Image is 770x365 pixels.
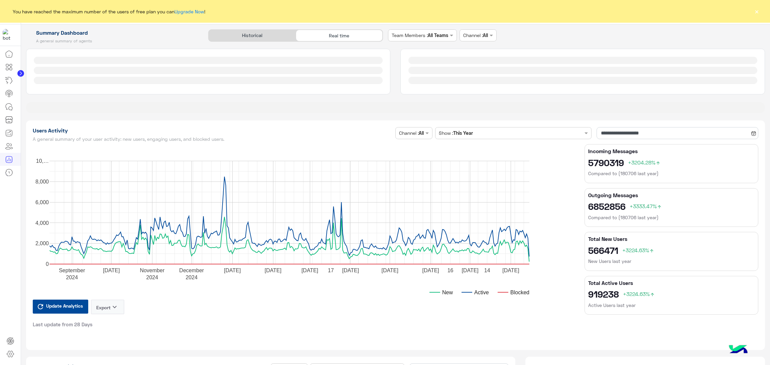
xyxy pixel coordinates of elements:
text: 14 [484,268,490,273]
span: +3204.28% [628,159,661,165]
text: 0 [46,261,49,267]
text: New [442,290,453,295]
text: 2024 [185,275,198,280]
i: keyboard_arrow_down [111,303,119,311]
text: [DATE] [224,268,240,273]
h6: Active Users last year [588,302,755,309]
text: 2024 [146,275,158,280]
span: +3224.63% [623,291,655,297]
span: Last update from 28 Days [33,321,93,328]
h2: 566471 [588,245,755,256]
h5: Outgoing Messages [588,192,755,199]
text: 8,000 [35,179,48,185]
h5: A general summary of your user activity: new users, engaging users, and blocked users. [33,136,393,142]
text: 2024 [66,275,78,280]
text: Active [474,290,489,295]
text: November [140,268,164,273]
text: [DATE] [422,268,439,273]
text: 16 [447,268,453,273]
img: 1403182699927242 [3,29,15,41]
span: +3333.47% [630,203,662,209]
text: 4,000 [35,220,48,226]
text: [DATE] [502,268,519,273]
h5: Incoming Messages [588,148,755,154]
h5: Total New Users [588,236,755,242]
text: [DATE] [342,268,359,273]
span: +3224.63% [622,247,654,253]
text: 6,000 [35,200,48,205]
h2: 5790319 [588,157,755,168]
text: [DATE] [381,268,398,273]
h2: 6852856 [588,201,755,212]
text: 2,000 [35,241,48,246]
text: [DATE] [462,268,478,273]
svg: A chart. [33,144,573,304]
text: September [59,268,85,273]
text: December [179,268,204,273]
h5: Total Active Users [588,280,755,286]
h1: Users Activity [33,127,393,134]
text: 17 [328,268,334,273]
button: Exportkeyboard_arrow_down [91,300,124,314]
h6: New Users last year [588,258,755,265]
button: × [753,8,760,15]
span: Update Analytics [44,301,85,310]
text: 10,… [36,158,48,164]
h6: Compared to (180706 last year) [588,170,755,177]
img: hulul-logo.png [727,338,750,362]
h2: 919238 [588,289,755,299]
h6: Compared to (180706 last year) [588,214,755,221]
text: [DATE] [264,268,281,273]
button: Update Analytics [33,300,88,314]
text: Blocked [510,290,529,295]
span: You have reached the maximum number of the users of free plan you can ! [13,8,205,15]
a: Upgrade Now [174,9,204,14]
text: [DATE] [301,268,318,273]
text: [DATE] [103,268,120,273]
